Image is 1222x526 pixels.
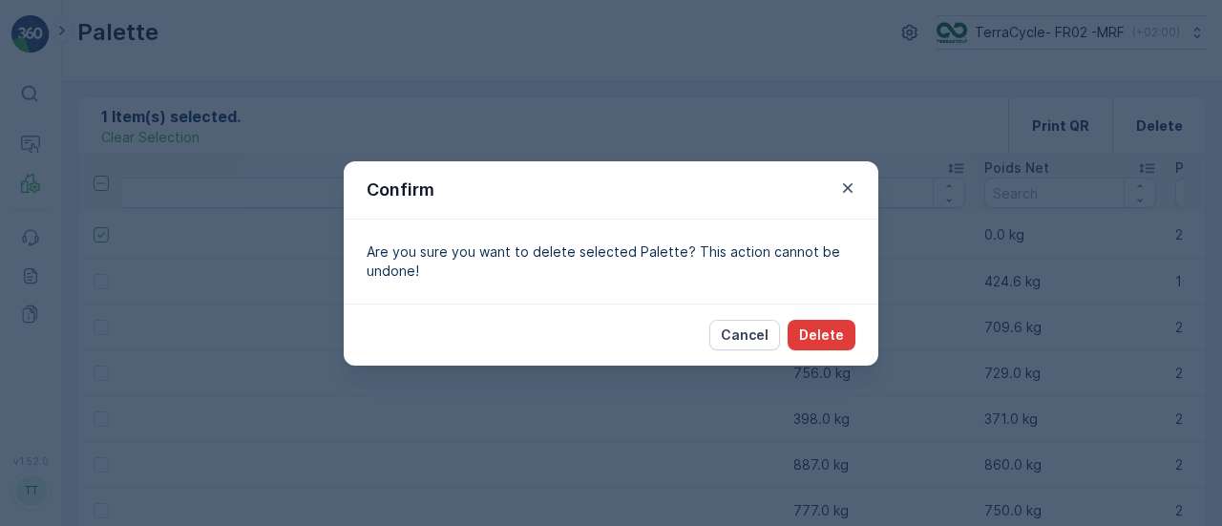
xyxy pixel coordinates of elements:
p: Are you sure you want to delete selected Palette? This action cannot be undone! [367,242,855,281]
button: Delete [788,320,855,350]
button: Cancel [709,320,780,350]
p: Cancel [721,326,769,345]
p: Confirm [367,177,434,203]
p: Delete [799,326,844,345]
